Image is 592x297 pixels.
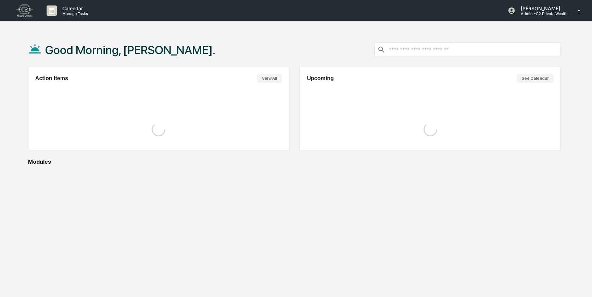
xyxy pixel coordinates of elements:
p: [PERSON_NAME] [515,5,568,11]
h2: Action Items [35,75,68,82]
img: logo [16,4,33,17]
h1: Good Morning, [PERSON_NAME]. [45,43,215,57]
p: Calendar [57,5,91,11]
p: Manage Tasks [57,11,91,16]
h2: Upcoming [307,75,333,82]
p: Admin • C2 Private Wealth [515,11,568,16]
div: Modules [28,159,561,165]
button: See Calendar [517,74,554,83]
button: View All [257,74,282,83]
